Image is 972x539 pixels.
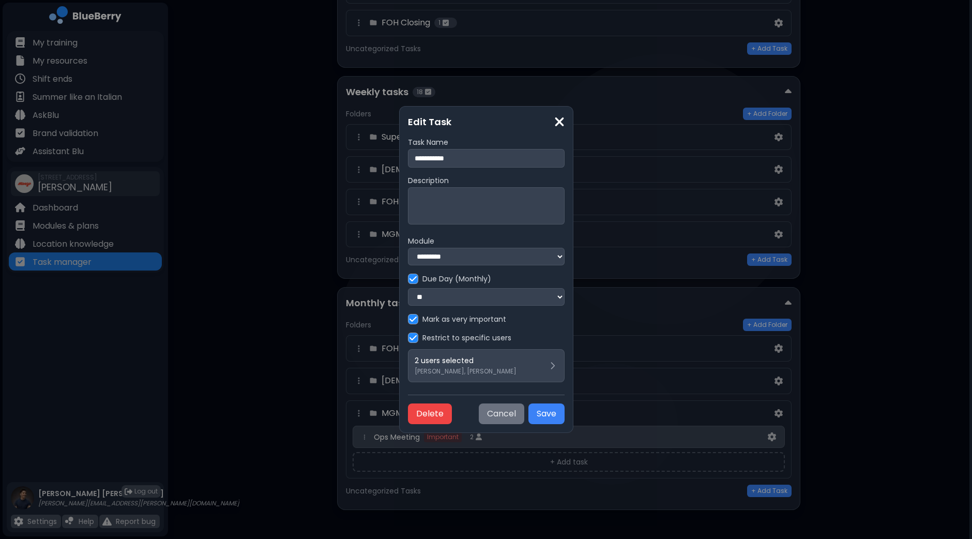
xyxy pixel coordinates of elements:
img: check [409,315,417,323]
label: Task Name [408,138,565,147]
img: check [409,334,417,342]
label: Restrict to specific users [422,333,511,342]
img: check [409,275,417,283]
button: Save [528,403,565,424]
p: [PERSON_NAME], [PERSON_NAME] [415,367,517,376]
button: Delete [408,403,452,424]
label: Description [408,176,565,185]
img: close icon [554,115,565,129]
button: Cancel [479,403,524,424]
label: Due Day (Monthly) [422,274,491,283]
p: 2 users selected [415,356,517,365]
label: Mark as very important [422,315,506,324]
label: Module [408,236,565,246]
h3: Edit Task [408,115,565,129]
